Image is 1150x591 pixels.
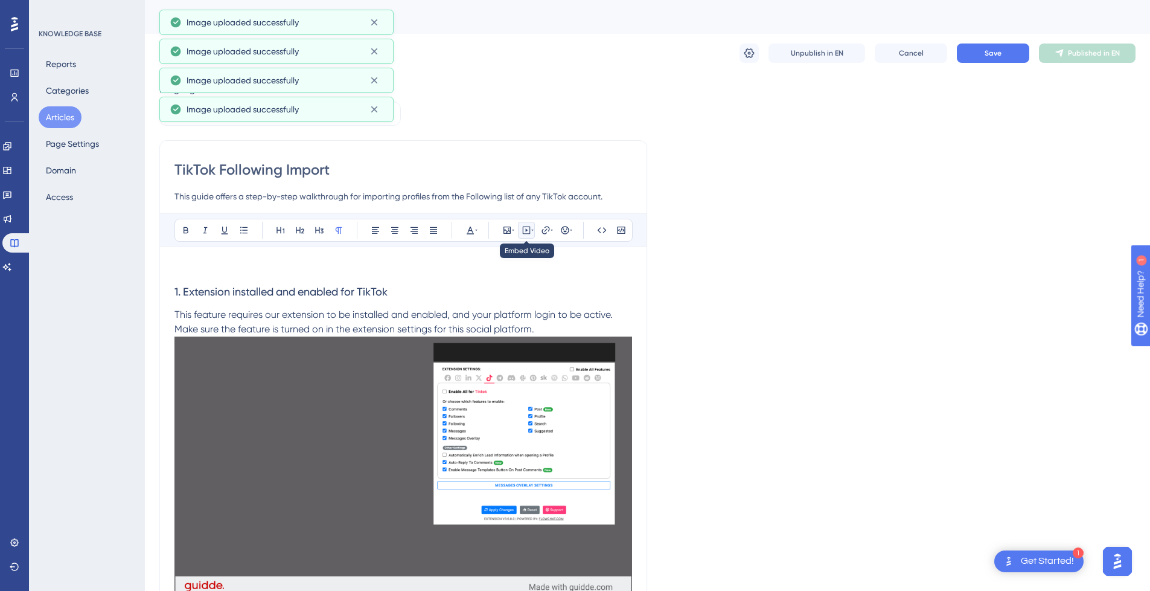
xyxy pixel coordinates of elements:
[899,48,924,58] span: Cancel
[1068,48,1120,58] span: Published in EN
[985,48,1001,58] span: Save
[187,102,299,117] span: Image uploaded successfully
[39,133,106,155] button: Page Settings
[1001,554,1016,569] img: launcher-image-alternative-text
[39,106,81,128] button: Articles
[875,44,947,63] button: Cancel
[187,15,299,30] span: Image uploaded successfully
[174,309,615,335] span: This feature requires our extension to be installed and enabled, and your platform login to be ac...
[187,73,299,88] span: Image uploaded successfully
[39,80,96,102] button: Categories
[1021,555,1074,568] div: Get Started!
[39,29,101,39] div: KNOWLEDGE BASE
[1039,44,1136,63] button: Published in EN
[187,44,299,59] span: Image uploaded successfully
[84,6,88,16] div: 1
[1073,547,1084,558] div: 1
[174,285,388,298] span: 1. Extension installed and enabled for TikTok
[1099,543,1136,580] iframe: UserGuiding AI Assistant Launcher
[791,48,843,58] span: Unpublish in EN
[39,186,80,208] button: Access
[994,551,1084,572] div: Open Get Started! checklist, remaining modules: 1
[957,44,1029,63] button: Save
[28,3,75,18] span: Need Help?
[174,189,632,204] input: Article Description
[39,160,83,181] button: Domain
[768,44,865,63] button: Unpublish in EN
[39,53,83,75] button: Reports
[159,8,1105,25] div: TikTok Following Import
[174,160,632,179] input: Article Title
